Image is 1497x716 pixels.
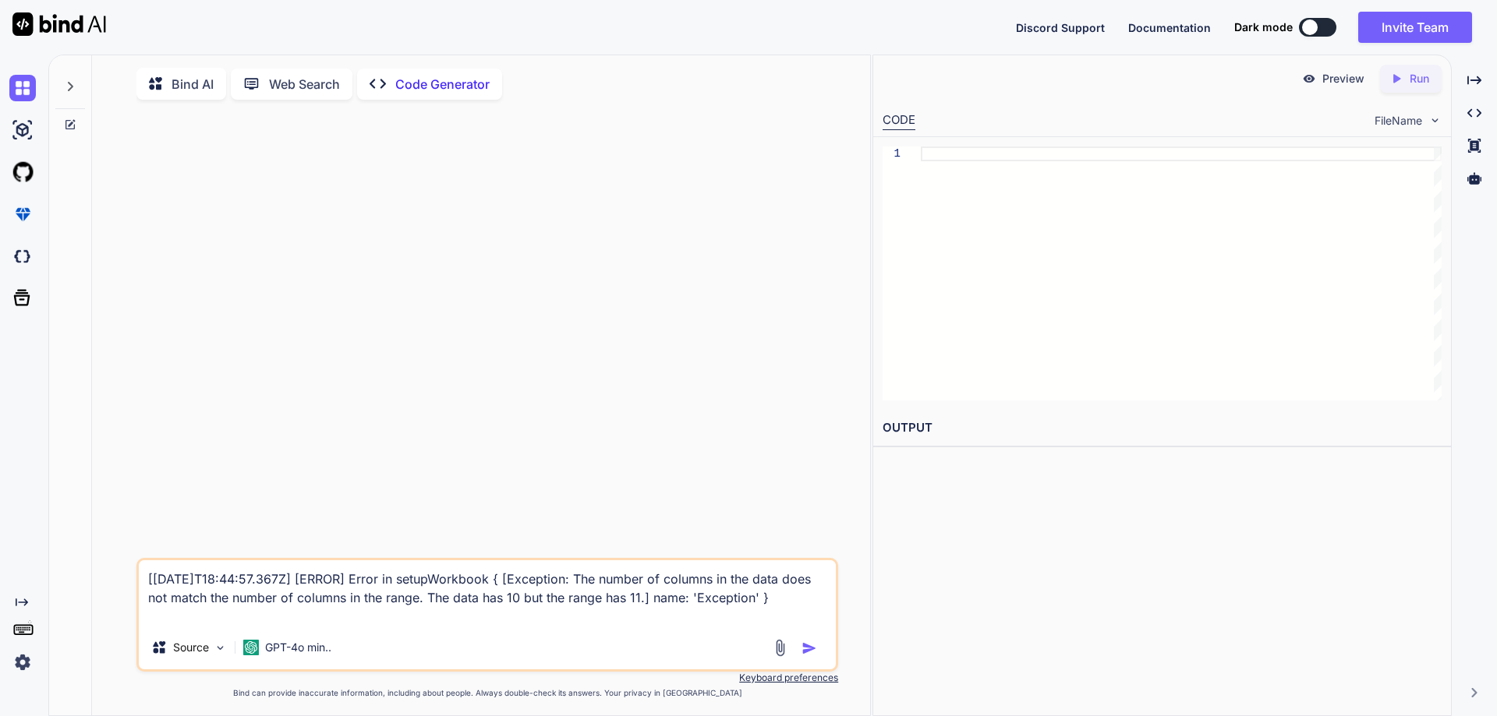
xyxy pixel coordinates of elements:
[1128,19,1211,36] button: Documentation
[265,640,331,655] p: GPT-4o min..
[243,640,259,655] img: GPT-4o mini
[771,639,789,657] img: attachment
[172,75,214,93] p: Bind AI
[173,640,209,655] p: Source
[9,201,36,227] img: premium
[9,159,36,185] img: githubLight
[1322,71,1364,86] p: Preview
[12,12,106,36] img: Bind AI
[873,410,1451,446] h2: OUTPUT
[9,117,36,143] img: ai-studio
[9,75,36,101] img: chat
[269,75,340,93] p: Web Search
[9,649,36,675] img: settings
[395,75,490,93] p: Code Generator
[883,111,915,130] div: CODE
[1128,21,1211,34] span: Documentation
[139,560,836,626] textarea: [[DATE]T18:44:57.367Z] [ERROR] Error in setupWorkbook { [Exception: The number of columns in the ...
[1428,114,1442,127] img: chevron down
[9,243,36,270] img: darkCloudIdeIcon
[214,641,227,654] img: Pick Models
[802,640,817,656] img: icon
[1358,12,1472,43] button: Invite Team
[1016,19,1105,36] button: Discord Support
[136,687,838,699] p: Bind can provide inaccurate information, including about people. Always double-check its answers....
[1234,19,1293,35] span: Dark mode
[1375,113,1422,129] span: FileName
[1410,71,1429,86] p: Run
[1302,72,1316,86] img: preview
[883,146,901,161] div: 1
[1016,21,1105,34] span: Discord Support
[136,672,838,684] p: Keyboard preferences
